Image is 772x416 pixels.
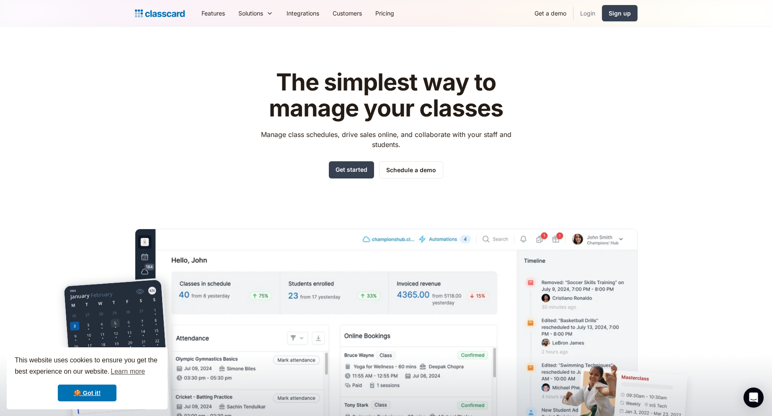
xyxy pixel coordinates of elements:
[109,365,146,378] a: learn more about cookies
[58,385,116,401] a: dismiss cookie message
[528,4,573,23] a: Get a demo
[573,4,602,23] a: Login
[329,161,374,178] a: Get started
[744,388,764,408] div: Open Intercom Messenger
[135,8,185,19] a: Logo
[326,4,369,23] a: Customers
[379,161,443,178] a: Schedule a demo
[238,9,263,18] div: Solutions
[369,4,401,23] a: Pricing
[253,129,519,150] p: Manage class schedules, drive sales online, and collaborate with your staff and students.
[280,4,326,23] a: Integrations
[195,4,232,23] a: Features
[7,347,168,409] div: cookieconsent
[232,4,280,23] div: Solutions
[15,355,160,378] span: This website uses cookies to ensure you get the best experience on our website.
[602,5,638,21] a: Sign up
[253,70,519,121] h1: The simplest way to manage your classes
[609,9,631,18] div: Sign up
